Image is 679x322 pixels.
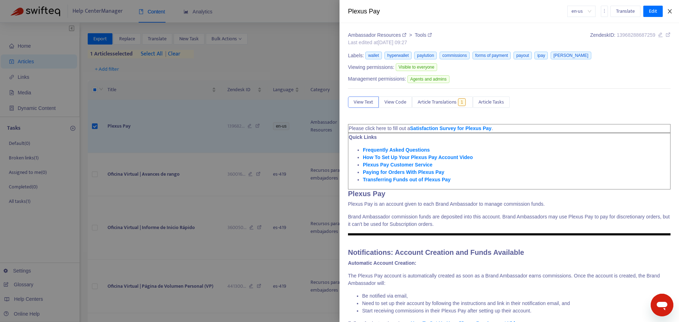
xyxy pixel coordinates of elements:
[414,52,437,59] span: paylution
[362,292,671,300] li: Be notified via email,
[363,177,451,182] a: Transferring Funds out of Plexus Pay
[602,8,607,13] span: more
[348,96,379,108] button: View Text
[590,31,671,46] div: Zendesk ID:
[617,32,655,38] span: 13968288687259
[363,169,444,175] a: Paying for Orders With Plexus Pay
[363,162,433,168] a: Plexus Pay Customer Service
[601,6,608,17] button: more
[348,190,385,198] strong: Plexus Pay
[363,147,430,153] a: Frequently Asked Questions
[513,52,532,59] span: payout
[473,96,510,108] button: Article Tasks
[348,272,671,287] p: The Plexus Pay account is automatically created as soon as a Brand Ambassador earns commissions. ...
[643,6,663,17] button: Edit
[348,213,671,228] p: Brand Ambassador commission funds are deposited into this account. Brand Ambassadors may use Plex...
[616,7,635,15] span: Translate
[551,52,591,59] span: [PERSON_NAME]
[651,294,673,316] iframe: Button to launch messaging window
[348,200,671,208] p: Plexus Pay is an account given to each Brand Ambassador to manage commission funds.
[665,8,675,15] button: Close
[418,98,457,106] span: Article Translations
[534,52,548,59] span: ipay
[362,307,671,315] li: Start receiving commissions in their Plexus Pay after setting up their account.
[472,52,511,59] span: forms of payment
[348,32,408,38] a: Ambassador Resources
[458,98,466,106] span: 1
[396,63,437,71] span: Visible to everyone
[410,125,492,131] a: Satisfaction Survey for Plexus Pay
[440,52,470,59] span: commissions
[379,96,412,108] button: View Code
[384,98,406,106] span: View Code
[348,248,524,256] strong: Notifications: Account Creation and Funds Available
[478,98,504,106] span: Article Tasks
[571,6,591,17] span: en-us
[667,8,673,14] span: close
[348,75,406,83] span: Management permissions:
[610,6,640,17] button: Translate
[365,52,382,59] span: wallet
[348,52,364,59] span: Labels:
[348,124,671,133] td: Please click here to fill out a .
[362,300,671,307] li: Need to set up their account by following the instructions and link in their notification email, and
[348,64,394,71] span: Viewing permissions:
[407,75,449,83] span: Agents and admins
[348,39,432,46] div: Last edited at [DATE] 09:27
[384,52,412,59] span: hyperwallet
[415,32,432,38] a: Tools
[649,7,657,15] span: Edit
[363,154,473,160] a: How To Set Up Your Plexus Pay Account Video
[348,31,432,39] div: >
[348,260,416,266] strong: Automatic Account Creation:
[412,96,473,108] button: Article Translations1
[348,7,567,16] div: Plexus Pay
[349,134,377,140] strong: Quick Links
[354,98,373,106] span: View Text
